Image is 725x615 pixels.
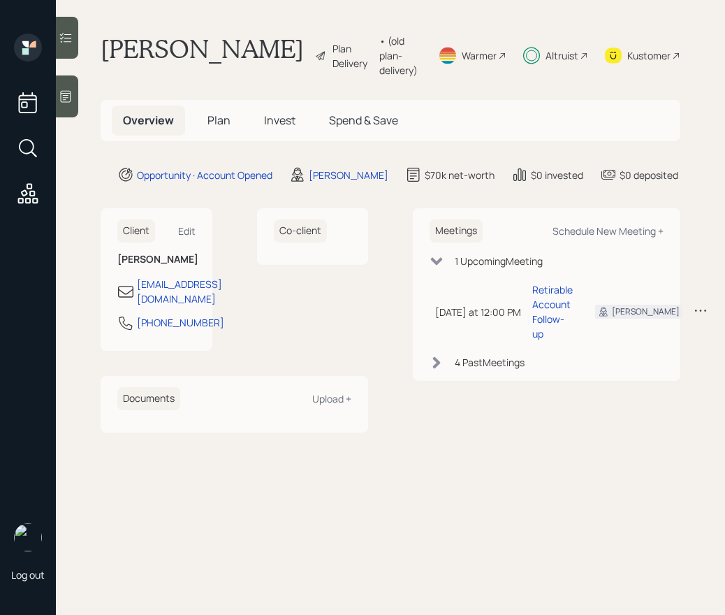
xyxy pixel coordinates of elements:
div: Edit [178,224,196,238]
div: 1 Upcoming Meeting [455,254,543,268]
h1: [PERSON_NAME] [101,34,304,78]
span: Spend & Save [329,113,398,128]
div: [PERSON_NAME] [309,168,388,182]
h6: Co-client [274,219,327,243]
div: Kustomer [627,48,671,63]
div: Altruist [545,48,578,63]
div: Opportunity · Account Opened [137,168,272,182]
h6: [PERSON_NAME] [117,254,196,266]
h6: Meetings [430,219,483,243]
div: 4 Past Meeting s [455,355,525,370]
div: Schedule New Meeting + [552,224,664,238]
div: Warmer [462,48,497,63]
img: hunter_neumayer.jpg [14,523,42,551]
div: [PHONE_NUMBER] [137,315,224,330]
h6: Client [117,219,155,243]
h6: Documents [117,387,180,410]
div: [EMAIL_ADDRESS][DOMAIN_NAME] [137,277,222,306]
div: • (old plan-delivery) [379,34,421,78]
div: Retirable Account Follow-up [532,282,573,341]
span: Plan [207,113,230,128]
div: Plan Delivery [332,41,372,71]
div: [PERSON_NAME] [612,305,680,318]
div: $0 deposited [620,168,678,182]
div: Log out [11,568,45,581]
div: [DATE] at 12:00 PM [435,305,521,319]
div: Upload + [312,392,351,405]
div: $70k net-worth [425,168,495,182]
div: $0 invested [531,168,583,182]
span: Invest [264,113,295,128]
span: Overview [123,113,174,128]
